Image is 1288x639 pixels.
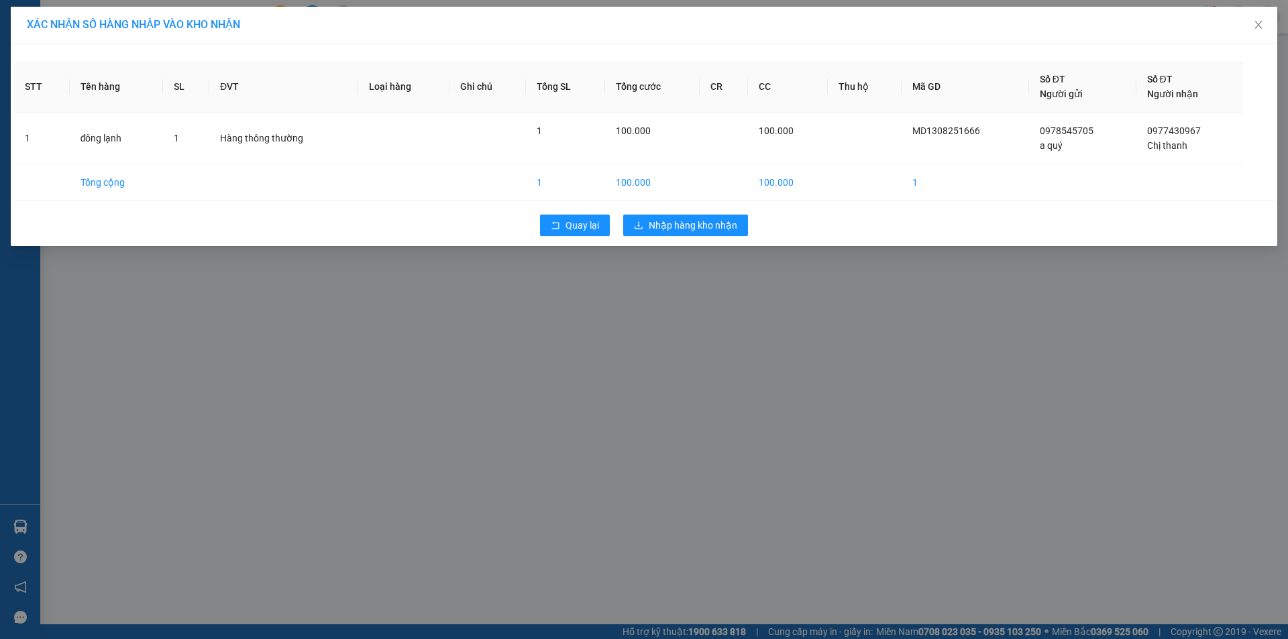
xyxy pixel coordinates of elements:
th: ĐVT [209,61,358,113]
span: 1 [537,125,542,136]
th: Ghi chú [449,61,526,113]
span: Người gửi [1040,89,1083,99]
button: Close [1240,7,1277,44]
td: 100.000 [605,164,700,201]
span: Người nhận [1147,89,1198,99]
td: Hàng thông thường [209,113,358,164]
td: 1 [902,164,1029,201]
button: downloadNhập hàng kho nhận [623,215,748,236]
span: 100.000 [759,125,794,136]
span: MD1308251666 [912,125,980,136]
span: XÁC NHẬN SỐ HÀNG NHẬP VÀO KHO NHẬN [27,18,240,31]
th: Tên hàng [70,61,164,113]
span: 100.000 [616,125,651,136]
th: Mã GD [902,61,1029,113]
span: Số ĐT [1040,74,1065,84]
th: Thu hộ [828,61,902,113]
strong: CHUYỂN PHÁT NHANH AN PHÚ QUÝ [33,11,129,54]
td: 1 [526,164,605,201]
td: Tổng cộng [70,164,164,201]
span: 1 [174,133,179,143]
th: Tổng SL [526,61,605,113]
th: Loại hàng [358,61,449,113]
span: Chị thanh [1147,140,1187,151]
span: Số ĐT [1147,74,1173,84]
th: STT [14,61,70,113]
span: Nhập hàng kho nhận [649,218,737,233]
span: download [634,221,643,231]
th: SL [163,61,209,113]
th: CR [700,61,747,113]
span: 0978545705 [1040,125,1093,136]
td: 1 [14,113,70,164]
td: đông lạnh [70,113,164,164]
button: rollbackQuay lại [540,215,610,236]
td: 100.000 [748,164,828,201]
span: [GEOGRAPHIC_DATA], [GEOGRAPHIC_DATA] ↔ [GEOGRAPHIC_DATA] [32,57,131,103]
img: logo [7,72,28,139]
span: close [1253,19,1264,30]
th: CC [748,61,828,113]
span: 0977430967 [1147,125,1201,136]
span: a quý [1040,140,1063,151]
span: rollback [551,221,560,231]
span: Quay lại [566,218,599,233]
th: Tổng cước [605,61,700,113]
